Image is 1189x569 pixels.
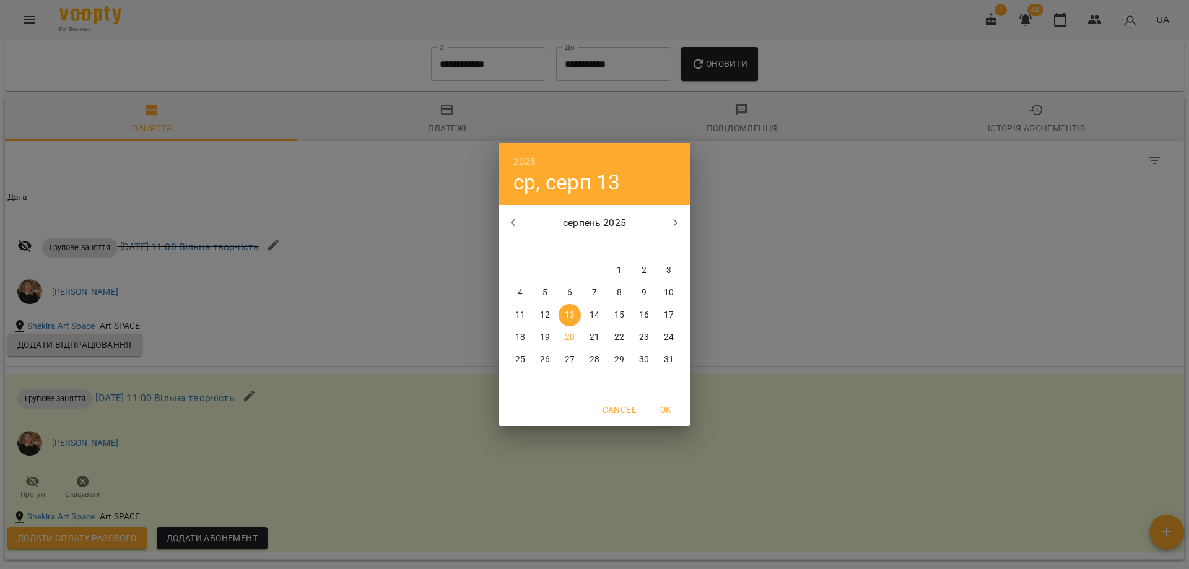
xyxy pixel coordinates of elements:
button: 27 [559,349,581,371]
button: 23 [633,326,655,349]
button: OK [646,399,686,421]
p: 27 [565,354,575,366]
button: 20 [559,326,581,349]
button: 24 [658,326,680,349]
button: 26 [534,349,556,371]
span: чт [583,241,606,253]
p: 30 [639,354,649,366]
p: 29 [614,354,624,366]
button: 31 [658,349,680,371]
button: 18 [509,326,531,349]
button: 21 [583,326,606,349]
button: 2 [633,259,655,282]
p: 9 [642,287,647,299]
p: 6 [567,287,572,299]
button: Cancel [598,399,641,421]
span: вт [534,241,556,253]
p: 28 [590,354,599,366]
button: 25 [509,349,531,371]
span: нд [658,241,680,253]
p: 16 [639,309,649,321]
p: 19 [540,331,550,344]
button: 30 [633,349,655,371]
button: ср, серп 13 [513,170,621,195]
span: пн [509,241,531,253]
p: 8 [617,287,622,299]
span: Cancel [603,402,636,417]
button: 22 [608,326,630,349]
span: ср [559,241,581,253]
button: 29 [608,349,630,371]
p: 5 [542,287,547,299]
span: пт [608,241,630,253]
p: 4 [518,287,523,299]
p: 21 [590,331,599,344]
button: 2025 [513,153,536,170]
p: 1 [617,264,622,277]
p: 3 [666,264,671,277]
p: 15 [614,309,624,321]
p: 23 [639,331,649,344]
p: 11 [515,309,525,321]
p: 7 [592,287,597,299]
button: 19 [534,326,556,349]
span: OK [651,402,681,417]
p: 17 [664,309,674,321]
p: 20 [565,331,575,344]
button: 4 [509,282,531,304]
button: 9 [633,282,655,304]
button: 14 [583,304,606,326]
button: 28 [583,349,606,371]
p: 2 [642,264,647,277]
p: 31 [664,354,674,366]
p: серпень 2025 [528,215,661,230]
p: 10 [664,287,674,299]
button: 3 [658,259,680,282]
p: 25 [515,354,525,366]
button: 8 [608,282,630,304]
button: 5 [534,282,556,304]
p: 22 [614,331,624,344]
button: 11 [509,304,531,326]
p: 26 [540,354,550,366]
p: 14 [590,309,599,321]
button: 17 [658,304,680,326]
p: 18 [515,331,525,344]
p: 12 [540,309,550,321]
button: 10 [658,282,680,304]
button: 6 [559,282,581,304]
p: 24 [664,331,674,344]
button: 7 [583,282,606,304]
button: 13 [559,304,581,326]
button: 15 [608,304,630,326]
button: 1 [608,259,630,282]
p: 13 [565,309,575,321]
span: сб [633,241,655,253]
button: 12 [534,304,556,326]
button: 16 [633,304,655,326]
